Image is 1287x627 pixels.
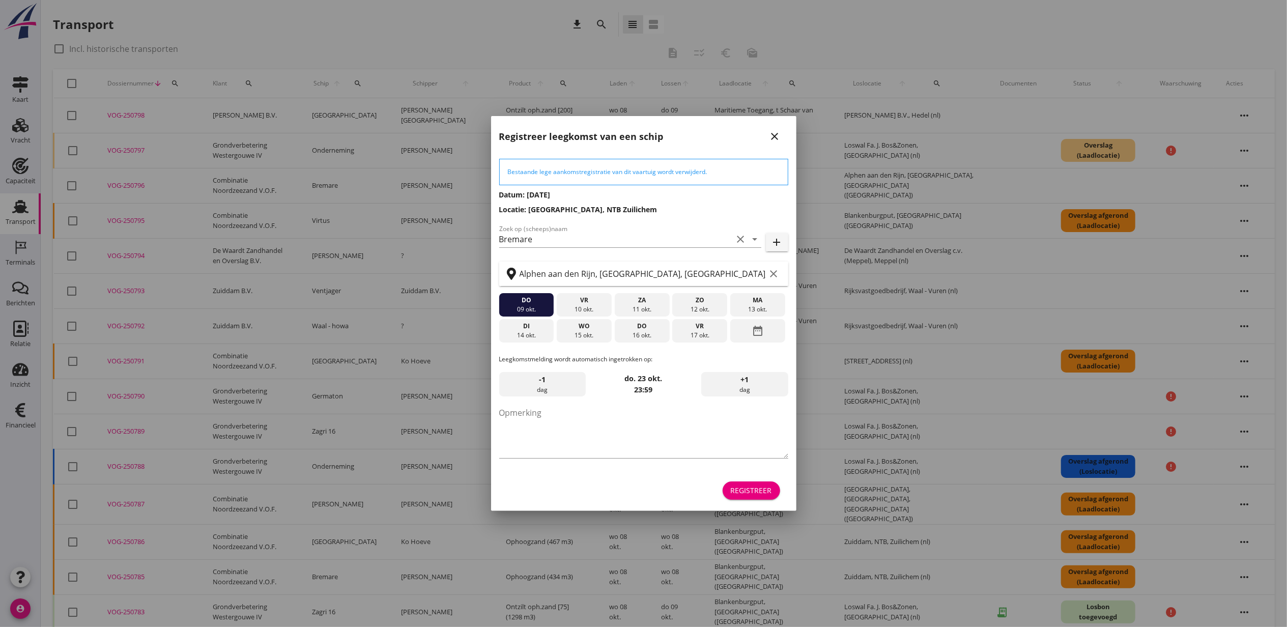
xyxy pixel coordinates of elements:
[675,305,725,314] div: 12 okt.
[559,305,609,314] div: 10 okt.
[559,296,609,305] div: vr
[768,268,780,280] i: clear
[559,322,609,331] div: wo
[499,231,733,247] input: Zoek op (scheeps)naam
[771,236,783,248] i: add
[499,355,788,364] p: Leegkomstmelding wordt automatisch ingetrokken op:
[499,189,788,200] h3: Datum: [DATE]
[635,385,653,394] strong: 23:59
[508,167,780,177] div: Bestaande lege aankomstregistratie van dit vaartuig wordt verwijderd.
[501,305,551,314] div: 09 okt.
[675,322,725,331] div: vr
[749,233,761,245] i: arrow_drop_down
[675,296,725,305] div: zo
[499,130,664,144] h2: Registreer leegkomst van een schip
[617,305,667,314] div: 11 okt.
[735,233,747,245] i: clear
[559,331,609,340] div: 15 okt.
[617,296,667,305] div: za
[617,322,667,331] div: do
[520,266,766,282] input: Zoek op terminal of plaats
[733,305,783,314] div: 13 okt.
[733,296,783,305] div: ma
[723,481,780,500] button: Registreer
[731,485,772,496] div: Registreer
[499,204,788,215] h3: Locatie: [GEOGRAPHIC_DATA], NTB Zuilichem
[740,374,749,385] span: +1
[675,331,725,340] div: 17 okt.
[501,322,551,331] div: di
[499,372,586,396] div: dag
[539,374,546,385] span: -1
[501,331,551,340] div: 14 okt.
[752,322,764,340] i: date_range
[769,130,781,142] i: close
[501,296,551,305] div: do
[617,331,667,340] div: 16 okt.
[701,372,788,396] div: dag
[625,374,663,383] strong: do. 23 okt.
[499,405,788,458] textarea: Opmerking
